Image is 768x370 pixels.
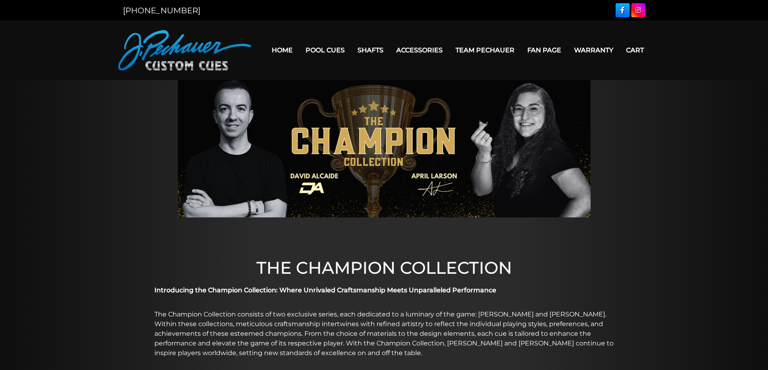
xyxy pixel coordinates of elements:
a: [PHONE_NUMBER] [123,6,200,15]
a: Pool Cues [299,40,351,60]
a: Shafts [351,40,390,60]
strong: Introducing the Champion Collection: Where Unrivaled Craftsmanship Meets Unparalleled Performance [154,286,496,294]
a: Home [265,40,299,60]
a: Fan Page [521,40,568,60]
a: Accessories [390,40,449,60]
a: Cart [620,40,650,60]
img: Pechauer Custom Cues [118,30,251,70]
p: The Champion Collection consists of two exclusive series, each dedicated to a luminary of the gam... [154,310,614,358]
a: Warranty [568,40,620,60]
a: Team Pechauer [449,40,521,60]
